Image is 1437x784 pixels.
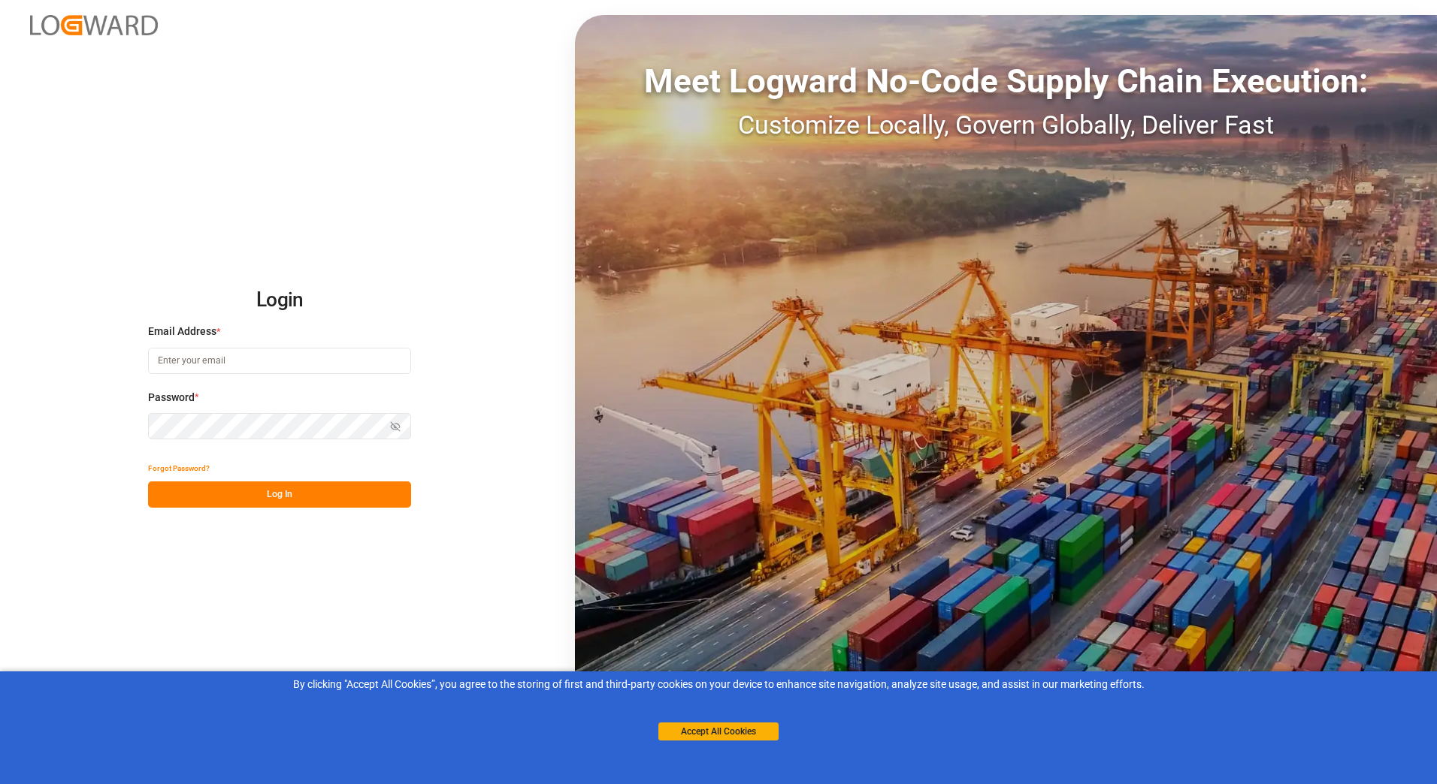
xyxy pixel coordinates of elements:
div: Customize Locally, Govern Globally, Deliver Fast [575,106,1437,144]
span: Email Address [148,324,216,339]
h2: Login [148,276,411,324]
img: Logward_new_orange.png [30,15,158,35]
span: Password [148,390,195,406]
div: By clicking "Accept All Cookies”, you agree to the storing of first and third-party cookies on yo... [11,677,1426,692]
input: Enter your email [148,348,411,374]
button: Forgot Password? [148,455,210,481]
button: Log In [148,481,411,508]
div: Meet Logward No-Code Supply Chain Execution: [575,56,1437,106]
button: Accept All Cookies [658,722,779,740]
